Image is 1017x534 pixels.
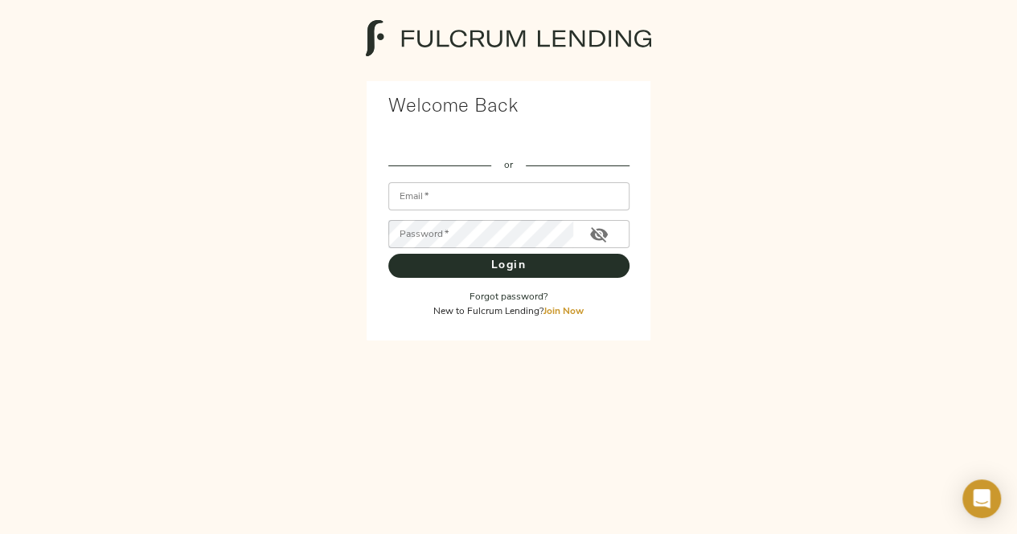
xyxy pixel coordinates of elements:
[388,304,629,319] p: New to Fulcrum Lending?
[404,256,613,276] span: Login
[380,121,638,157] iframe: Sign in with Google Button
[491,156,526,176] span: or
[388,93,629,116] h1: Welcome Back
[543,307,584,316] a: Join Now
[470,292,547,302] a: Forgot password?
[366,20,652,56] img: logo
[962,479,1001,518] div: Open Intercom Messenger
[580,215,618,254] button: Toggle password visibility
[388,254,629,278] button: Login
